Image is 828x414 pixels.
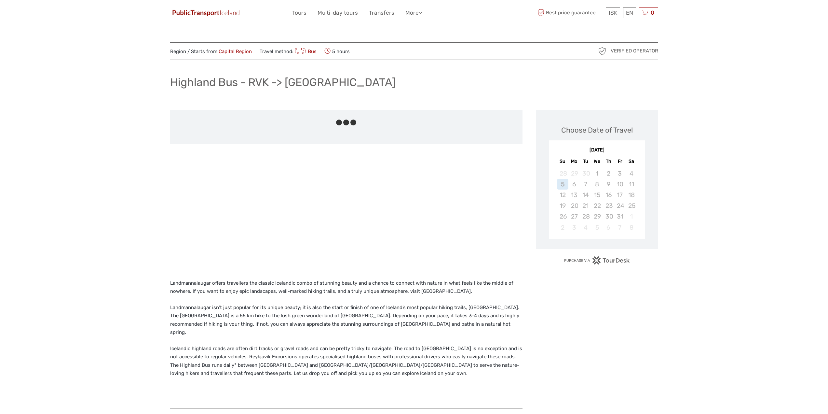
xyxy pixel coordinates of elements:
[614,190,626,200] div: Not available Friday, October 17th, 2025
[614,157,626,166] div: Fr
[536,7,604,18] span: Best price guarantee
[614,168,626,179] div: Not available Friday, October 3rd, 2025
[591,190,603,200] div: Not available Wednesday, October 15th, 2025
[564,256,630,264] img: PurchaseViaTourDesk.png
[293,49,317,54] a: Bus
[603,222,614,233] div: Not available Thursday, November 6th, 2025
[591,200,603,211] div: Not available Wednesday, October 22nd, 2025
[580,179,591,190] div: Not available Tuesday, October 7th, 2025
[324,47,350,56] span: 5 hours
[626,190,637,200] div: Not available Saturday, October 18th, 2025
[557,211,568,222] div: Not available Sunday, October 26th, 2025
[591,157,603,166] div: We
[623,7,636,18] div: EN
[170,304,523,337] p: Landmannalaugar isn’t just popular for its unique beauty; it is also the start or finish of one o...
[557,200,568,211] div: Not available Sunday, October 19th, 2025
[614,200,626,211] div: Not available Friday, October 24th, 2025
[170,345,523,378] p: Icelandic highland roads are often dirt tracks or gravel roads and can be pretty tricky to naviga...
[405,8,422,18] a: More
[568,179,580,190] div: Not available Monday, October 6th, 2025
[369,8,394,18] a: Transfers
[650,9,655,16] span: 0
[568,190,580,200] div: Not available Monday, October 13th, 2025
[170,76,396,89] h1: Highland Bus - RVK -> [GEOGRAPHIC_DATA]
[614,211,626,222] div: Not available Friday, October 31st, 2025
[580,222,591,233] div: Not available Tuesday, November 4th, 2025
[549,147,645,154] div: [DATE]
[614,222,626,233] div: Not available Friday, November 7th, 2025
[557,222,568,233] div: Not available Sunday, November 2nd, 2025
[170,279,523,296] p: Landmannalaugar offers travellers the classic Icelandic combo of stunning beauty and a chance to ...
[626,211,637,222] div: Not available Saturday, November 1st, 2025
[580,190,591,200] div: Not available Tuesday, October 14th, 2025
[611,48,658,54] span: Verified Operator
[557,157,568,166] div: Su
[568,222,580,233] div: Not available Monday, November 3rd, 2025
[170,48,252,55] span: Region / Starts from:
[614,179,626,190] div: Not available Friday, October 10th, 2025
[626,222,637,233] div: Not available Saturday, November 8th, 2025
[603,168,614,179] div: Not available Thursday, October 2nd, 2025
[580,200,591,211] div: Not available Tuesday, October 21st, 2025
[626,179,637,190] div: Not available Saturday, October 11th, 2025
[580,211,591,222] div: Not available Tuesday, October 28th, 2025
[591,222,603,233] div: Not available Wednesday, November 5th, 2025
[603,190,614,200] div: Not available Thursday, October 16th, 2025
[591,179,603,190] div: Not available Wednesday, October 8th, 2025
[557,179,568,190] div: Not available Sunday, October 5th, 2025
[318,8,358,18] a: Multi-day tours
[219,49,252,54] a: Capital Region
[292,8,306,18] a: Tours
[603,157,614,166] div: Th
[170,8,242,18] img: 649-6460f36e-8799-4323-b450-83d04da7ab63_logo_small.jpg
[557,168,568,179] div: Not available Sunday, September 28th, 2025
[551,168,643,233] div: month 2025-10
[568,157,580,166] div: Mo
[591,168,603,179] div: Not available Wednesday, October 1st, 2025
[557,190,568,200] div: Not available Sunday, October 12th, 2025
[626,200,637,211] div: Not available Saturday, October 25th, 2025
[568,168,580,179] div: Not available Monday, September 29th, 2025
[561,125,633,135] div: Choose Date of Travel
[591,211,603,222] div: Not available Wednesday, October 29th, 2025
[597,46,607,56] img: verified_operator_grey_128.png
[260,47,317,56] span: Travel method:
[568,200,580,211] div: Not available Monday, October 20th, 2025
[580,168,591,179] div: Not available Tuesday, September 30th, 2025
[603,200,614,211] div: Not available Thursday, October 23rd, 2025
[580,157,591,166] div: Tu
[603,211,614,222] div: Not available Thursday, October 30th, 2025
[609,9,617,16] span: ISK
[603,179,614,190] div: Not available Thursday, October 9th, 2025
[626,157,637,166] div: Sa
[568,211,580,222] div: Not available Monday, October 27th, 2025
[626,168,637,179] div: Not available Saturday, October 4th, 2025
